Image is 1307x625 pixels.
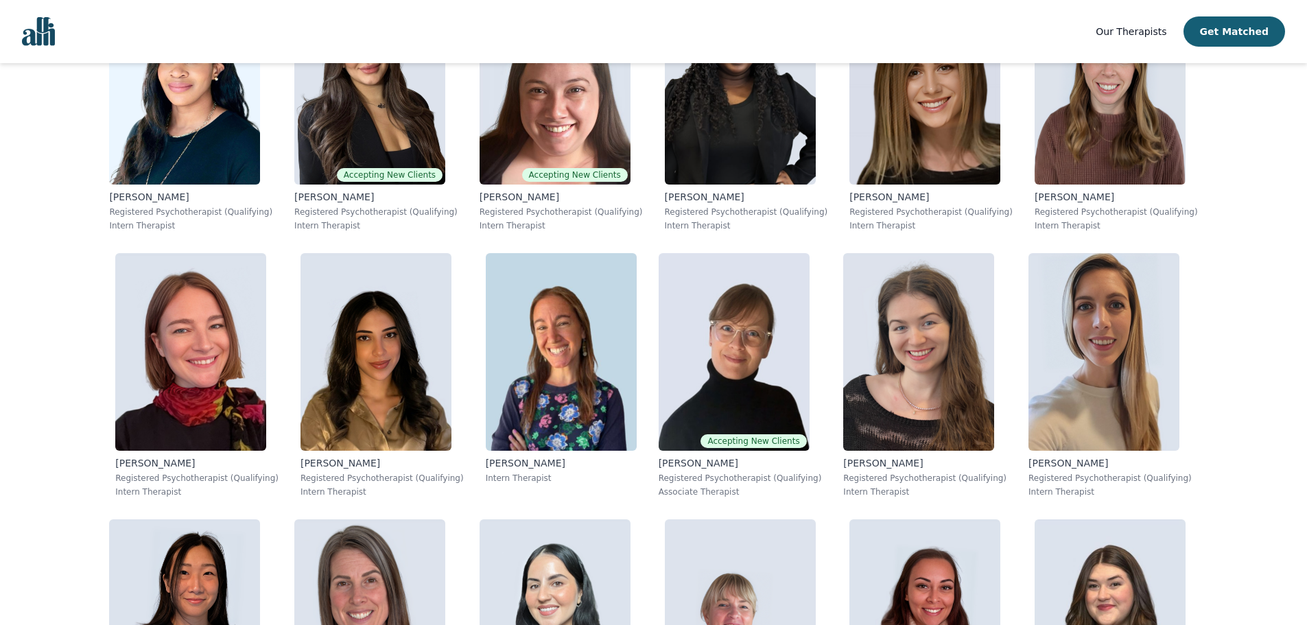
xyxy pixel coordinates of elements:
a: Naomi_Tessler[PERSON_NAME]Intern Therapist [475,242,648,508]
p: Intern Therapist [1035,220,1198,231]
p: Registered Psychotherapist (Qualifying) [294,207,458,217]
p: [PERSON_NAME] [659,456,822,470]
p: [PERSON_NAME] [1035,190,1198,204]
p: Intern Therapist [109,220,272,231]
a: Anisa_Mori[PERSON_NAME]Registered Psychotherapist (Qualifying)Intern Therapist [1017,242,1203,508]
img: alli logo [22,17,55,46]
p: Registered Psychotherapist (Qualifying) [301,473,464,484]
a: Rand_Shalabi[PERSON_NAME]Registered Psychotherapist (Qualifying)Intern Therapist [290,242,475,508]
p: Registered Psychotherapist (Qualifying) [659,473,822,484]
p: [PERSON_NAME] [1028,456,1192,470]
p: Registered Psychotherapist (Qualifying) [1028,473,1192,484]
p: Intern Therapist [849,220,1013,231]
img: Rand_Shalabi [301,253,451,451]
p: [PERSON_NAME] [109,190,272,204]
p: Intern Therapist [843,486,1006,497]
button: Get Matched [1184,16,1285,47]
p: [PERSON_NAME] [480,190,643,204]
a: Jillian_Newfield[PERSON_NAME]Registered Psychotherapist (Qualifying)Intern Therapist [104,242,290,508]
p: Registered Psychotherapist (Qualifying) [843,473,1006,484]
p: [PERSON_NAME] [294,190,458,204]
span: Accepting New Clients [522,168,628,182]
p: Registered Psychotherapist (Qualifying) [480,207,643,217]
img: Madeleine_Clark [843,253,994,451]
p: Intern Therapist [1028,486,1192,497]
p: Intern Therapist [115,486,279,497]
p: Registered Psychotherapist (Qualifying) [109,207,272,217]
p: [PERSON_NAME] [115,456,279,470]
p: Registered Psychotherapist (Qualifying) [115,473,279,484]
p: Registered Psychotherapist (Qualifying) [665,207,828,217]
p: Associate Therapist [659,486,822,497]
p: Intern Therapist [480,220,643,231]
span: Accepting New Clients [700,434,806,448]
img: Naomi_Tessler [486,253,637,451]
img: Jillian_Newfield [115,253,266,451]
p: Registered Psychotherapist (Qualifying) [1035,207,1198,217]
p: [PERSON_NAME] [843,456,1006,470]
p: Intern Therapist [294,220,458,231]
p: Registered Psychotherapist (Qualifying) [849,207,1013,217]
a: Madeleine_Clark[PERSON_NAME]Registered Psychotherapist (Qualifying)Intern Therapist [832,242,1017,508]
span: Our Therapists [1096,26,1166,37]
p: [PERSON_NAME] [486,456,637,470]
p: Intern Therapist [665,220,828,231]
a: Angela_EarlAccepting New Clients[PERSON_NAME]Registered Psychotherapist (Qualifying)Associate The... [648,242,833,508]
p: [PERSON_NAME] [665,190,828,204]
img: Angela_Earl [659,253,810,451]
a: Our Therapists [1096,23,1166,40]
p: [PERSON_NAME] [849,190,1013,204]
span: Accepting New Clients [337,168,443,182]
p: [PERSON_NAME] [301,456,464,470]
img: Anisa_Mori [1028,253,1179,451]
p: Intern Therapist [486,473,637,484]
p: Intern Therapist [301,486,464,497]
